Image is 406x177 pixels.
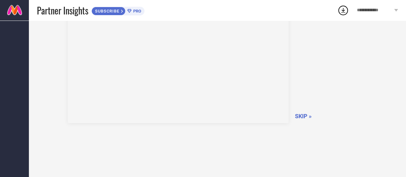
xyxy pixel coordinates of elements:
[295,113,312,119] span: SKIP »
[92,9,121,13] span: SUBSCRIBE
[132,9,141,13] span: PRO
[91,5,144,15] a: SUBSCRIBEPRO
[37,4,88,17] span: Partner Insights
[337,4,349,16] div: Open download list
[68,1,289,123] iframe: Workspace Section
